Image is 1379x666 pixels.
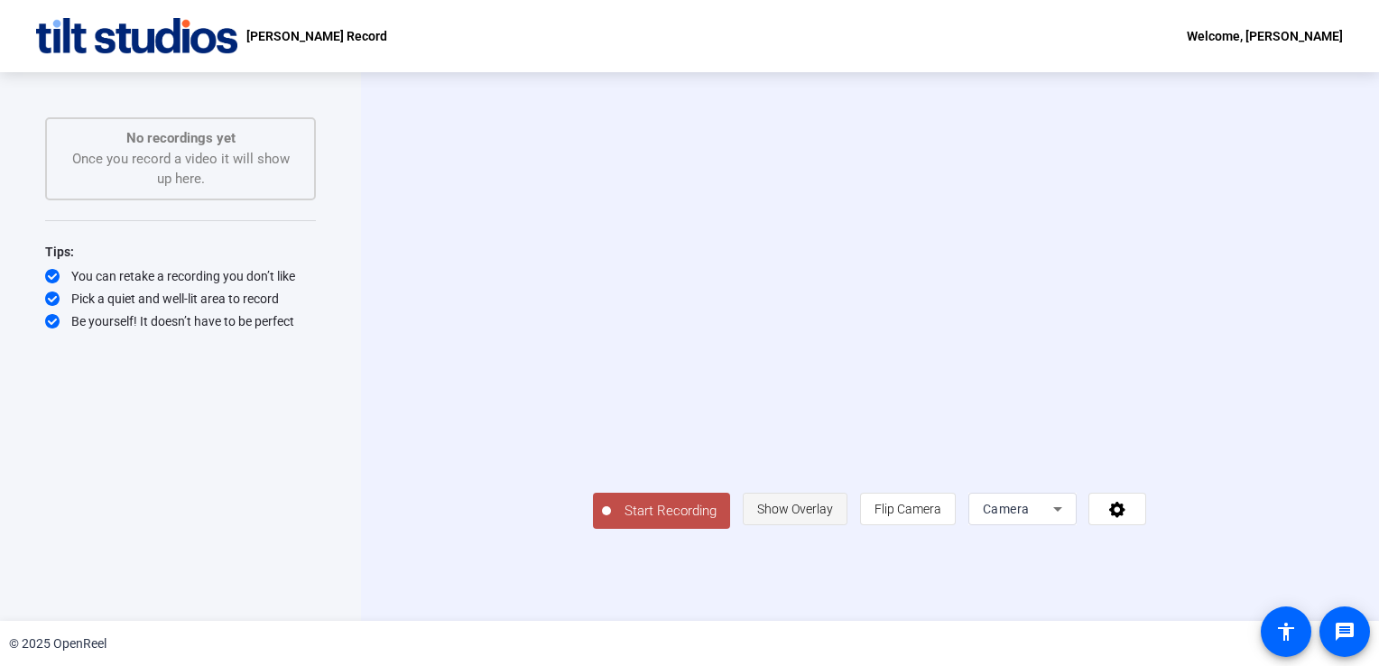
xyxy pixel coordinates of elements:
[875,502,941,516] span: Flip Camera
[1275,621,1297,643] mat-icon: accessibility
[1334,621,1356,643] mat-icon: message
[983,502,1030,516] span: Camera
[36,18,237,54] img: OpenReel logo
[45,290,316,308] div: Pick a quiet and well-lit area to record
[611,501,730,522] span: Start Recording
[593,493,730,529] button: Start Recording
[45,267,316,285] div: You can retake a recording you don’t like
[45,312,316,330] div: Be yourself! It doesn’t have to be perfect
[45,241,316,263] div: Tips:
[65,128,296,190] div: Once you record a video it will show up here.
[65,128,296,149] p: No recordings yet
[860,493,956,525] button: Flip Camera
[757,502,833,516] span: Show Overlay
[246,25,387,47] p: [PERSON_NAME] Record
[743,493,847,525] button: Show Overlay
[9,634,106,653] div: © 2025 OpenReel
[1187,25,1343,47] div: Welcome, [PERSON_NAME]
